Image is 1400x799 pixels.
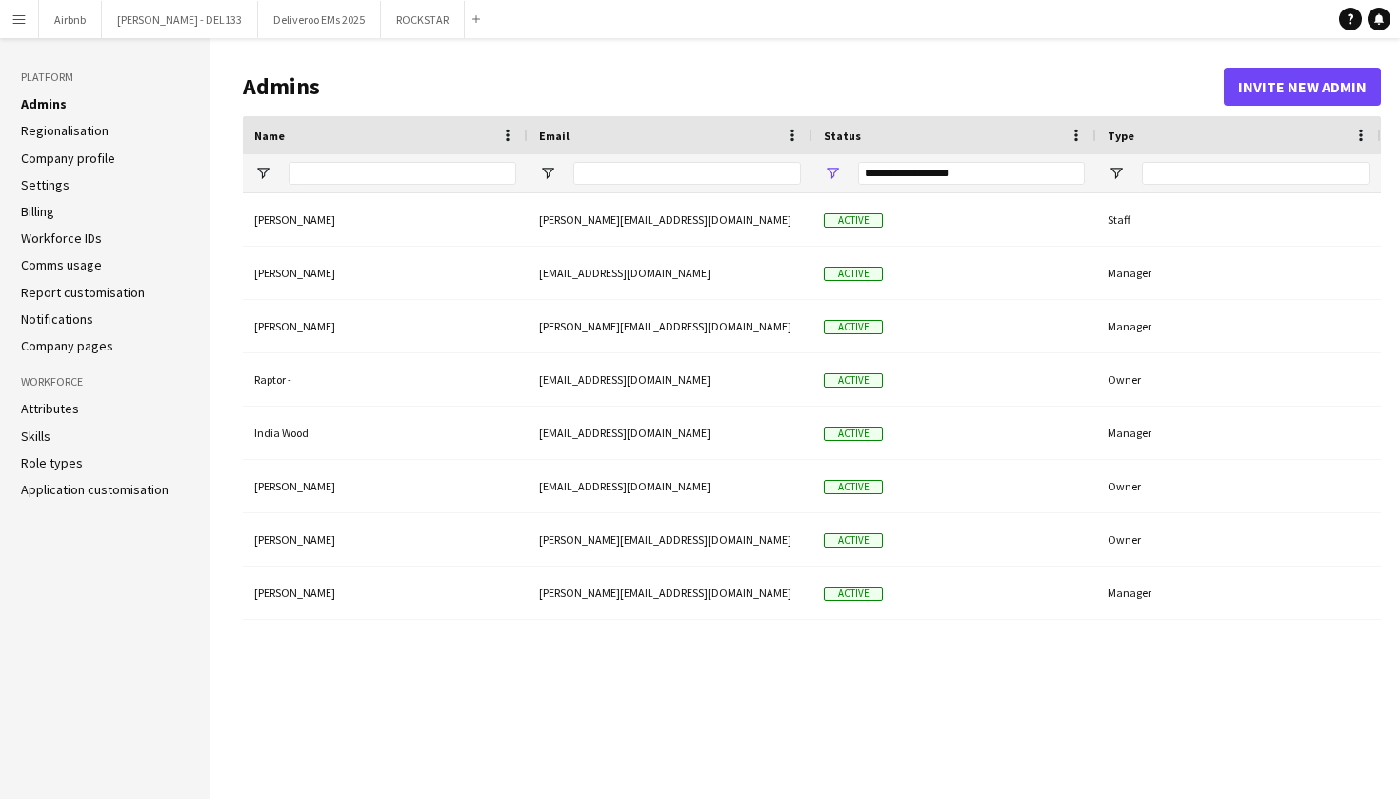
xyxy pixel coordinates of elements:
[243,300,528,352] div: [PERSON_NAME]
[1142,162,1370,185] input: Type Filter Input
[21,150,115,167] a: Company profile
[1096,247,1381,299] div: Manager
[1096,407,1381,459] div: Manager
[243,247,528,299] div: [PERSON_NAME]
[21,176,70,193] a: Settings
[21,400,79,417] a: Attributes
[824,427,883,441] span: Active
[1096,460,1381,512] div: Owner
[243,460,528,512] div: [PERSON_NAME]
[21,454,83,471] a: Role types
[528,193,812,246] div: [PERSON_NAME][EMAIL_ADDRESS][DOMAIN_NAME]
[528,353,812,406] div: [EMAIL_ADDRESS][DOMAIN_NAME]
[824,267,883,281] span: Active
[824,213,883,228] span: Active
[539,165,556,182] button: Open Filter Menu
[243,567,528,619] div: [PERSON_NAME]
[1096,513,1381,566] div: Owner
[824,165,841,182] button: Open Filter Menu
[539,129,570,143] span: Email
[824,533,883,548] span: Active
[528,300,812,352] div: [PERSON_NAME][EMAIL_ADDRESS][DOMAIN_NAME]
[254,165,271,182] button: Open Filter Menu
[824,320,883,334] span: Active
[21,230,102,247] a: Workforce IDs
[528,567,812,619] div: [PERSON_NAME][EMAIL_ADDRESS][DOMAIN_NAME]
[1096,300,1381,352] div: Manager
[573,162,801,185] input: Email Filter Input
[243,407,528,459] div: India Wood
[21,203,54,220] a: Billing
[243,193,528,246] div: [PERSON_NAME]
[21,481,169,498] a: Application customisation
[243,353,528,406] div: Raptor -
[21,69,189,86] h3: Platform
[824,129,861,143] span: Status
[289,162,516,185] input: Name Filter Input
[1096,193,1381,246] div: Staff
[1096,567,1381,619] div: Manager
[1224,68,1381,106] button: Invite new admin
[1108,165,1125,182] button: Open Filter Menu
[21,122,109,139] a: Regionalisation
[39,1,102,38] button: Airbnb
[21,337,113,354] a: Company pages
[21,95,67,112] a: Admins
[528,407,812,459] div: [EMAIL_ADDRESS][DOMAIN_NAME]
[824,373,883,388] span: Active
[21,256,102,273] a: Comms usage
[243,513,528,566] div: [PERSON_NAME]
[21,428,50,445] a: Skills
[243,72,1224,101] h1: Admins
[21,284,145,301] a: Report customisation
[824,480,883,494] span: Active
[254,129,285,143] span: Name
[21,373,189,390] h3: Workforce
[1108,129,1134,143] span: Type
[381,1,465,38] button: ROCKSTAR
[528,247,812,299] div: [EMAIL_ADDRESS][DOMAIN_NAME]
[1096,353,1381,406] div: Owner
[824,587,883,601] span: Active
[102,1,258,38] button: [PERSON_NAME] - DEL133
[21,310,93,328] a: Notifications
[258,1,381,38] button: Deliveroo EMs 2025
[528,460,812,512] div: [EMAIL_ADDRESS][DOMAIN_NAME]
[528,513,812,566] div: [PERSON_NAME][EMAIL_ADDRESS][DOMAIN_NAME]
